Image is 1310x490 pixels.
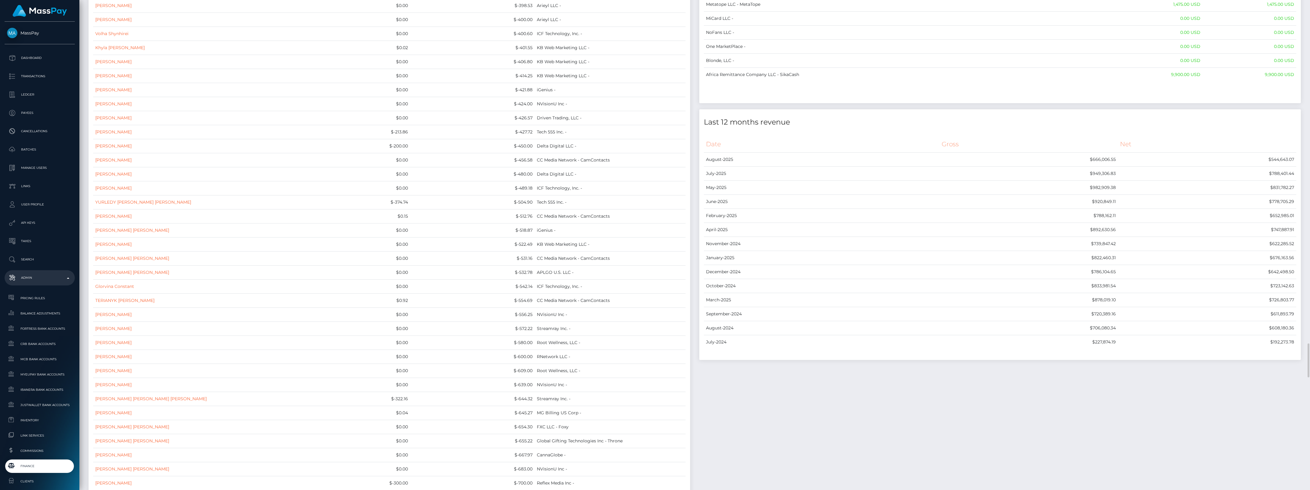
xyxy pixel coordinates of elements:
[1118,307,1296,321] td: $611,893.79
[535,336,686,350] td: Root Wellness, LLC -
[410,448,535,462] td: $-667.97
[5,270,75,285] a: Admin
[535,279,686,293] td: ICF Technology, Inc. -
[95,3,132,8] a: [PERSON_NAME]
[535,392,686,406] td: Streamray Inc. -
[7,371,72,378] span: MyEUPay Bank Accounts
[704,265,940,279] td: December-2024
[337,420,410,434] td: $0.00
[410,321,535,336] td: $-572.22
[535,448,686,462] td: CannaGlobe -
[5,252,75,267] a: Search
[535,350,686,364] td: RNetwork LLC -
[535,476,686,490] td: Reflex Media Inc -
[95,340,132,345] a: [PERSON_NAME]
[7,310,72,317] span: Balance Adjustments
[410,83,535,97] td: $-421.88
[535,13,686,27] td: Arieyl LLC -
[535,420,686,434] td: FXC LLC - Foxy
[7,182,72,191] p: Links
[95,213,132,219] a: [PERSON_NAME]
[13,5,67,17] img: MassPay Logo
[704,117,1296,128] h4: Last 12 months revenue
[337,476,410,490] td: $-300.00
[95,480,132,486] a: [PERSON_NAME]
[1118,167,1296,181] td: $788,401.44
[5,160,75,176] a: Manage Users
[5,414,75,427] a: Inventory
[337,406,410,420] td: $0.04
[940,167,1118,181] td: $949,306.83
[5,30,75,36] span: MassPay
[5,124,75,139] a: Cancellations
[535,139,686,153] td: Delta Digital LLC -
[410,13,535,27] td: $-400.00
[410,378,535,392] td: $-639.00
[337,364,410,378] td: $0.00
[5,215,75,230] a: API Keys
[1114,54,1203,68] td: 0.00 USD
[5,337,75,350] a: CRB Bank Accounts
[95,185,132,191] a: [PERSON_NAME]
[410,55,535,69] td: $-406.80
[535,69,686,83] td: KB Web Marketing LLC -
[410,476,535,490] td: $-700.00
[704,167,940,181] td: July-2025
[410,350,535,364] td: $-600.00
[410,392,535,406] td: $-644.32
[7,90,72,99] p: Ledger
[1118,223,1296,237] td: $747,887.91
[337,167,410,181] td: $0.00
[7,295,72,302] span: Pricing Rules
[535,97,686,111] td: NVisionU Inc -
[95,241,132,247] a: [PERSON_NAME]
[337,83,410,97] td: $0.00
[1203,40,1296,54] td: 0.00 USD
[337,293,410,307] td: $0.92
[7,273,72,282] p: Admin
[337,448,410,462] td: $0.00
[7,72,72,81] p: Transactions
[337,336,410,350] td: $0.00
[7,463,72,470] span: Finance
[337,350,410,364] td: $0.00
[535,462,686,476] td: NVisionU Inc -
[7,478,72,485] span: Clients
[410,111,535,125] td: $-426.57
[940,251,1118,265] td: $822,460.31
[1114,40,1203,54] td: 0.00 USD
[5,307,75,320] a: Balance Adjustments
[337,181,410,195] td: $0.00
[337,111,410,125] td: $0.00
[95,171,132,177] a: [PERSON_NAME]
[95,87,132,93] a: [PERSON_NAME]
[410,307,535,321] td: $-556.25
[5,383,75,396] a: Ibanera Bank Accounts
[5,292,75,305] a: Pricing Rules
[410,27,535,41] td: $-400.60
[7,218,72,227] p: API Keys
[337,153,410,167] td: $0.00
[410,97,535,111] td: $-424.00
[7,417,72,424] span: Inventory
[410,406,535,420] td: $-645.27
[535,125,686,139] td: Tech 555 Inc. -
[95,45,145,50] a: Khyla [PERSON_NAME]
[95,396,207,401] a: [PERSON_NAME] [PERSON_NAME] [PERSON_NAME]
[1203,54,1296,68] td: 0.00 USD
[5,69,75,84] a: Transactions
[7,401,72,408] span: JustWallet Bank Accounts
[95,157,132,163] a: [PERSON_NAME]
[337,41,410,55] td: $0.02
[535,251,686,265] td: CC Media Network - CamContacts
[95,101,132,107] a: [PERSON_NAME]
[704,321,940,335] td: August-2024
[1118,181,1296,195] td: $831,782.27
[940,321,1118,335] td: $706,080.34
[410,462,535,476] td: $-683.00
[95,227,169,233] a: [PERSON_NAME] [PERSON_NAME]
[410,336,535,350] td: $-580.00
[535,195,686,209] td: Tech 555 Inc. -
[704,223,940,237] td: April-2025
[535,237,686,251] td: KB Web Marketing LLC -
